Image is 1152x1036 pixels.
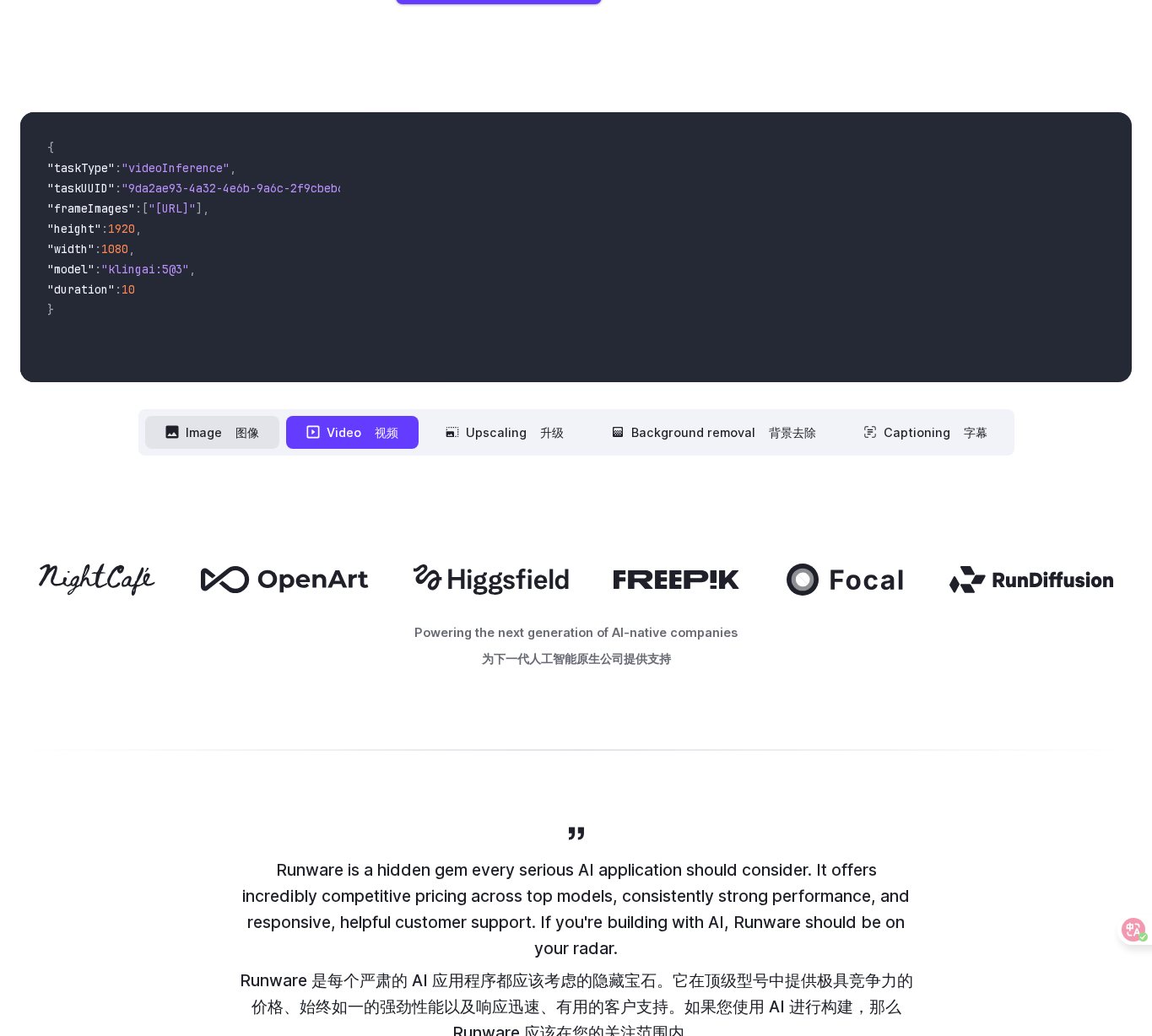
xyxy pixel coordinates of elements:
[47,282,115,297] span: "duration"
[122,160,230,175] span: "videoInference"
[149,201,196,216] span: "[URL]"
[101,241,128,256] span: 1080
[425,416,584,449] button: Upscaling
[47,241,95,256] span: "width"
[135,221,142,236] span: ,
[47,262,95,277] span: "model"
[47,201,135,216] span: "frameImages"
[47,221,101,236] span: "height"
[591,416,836,449] button: Background removal
[115,181,122,196] span: :
[189,262,196,277] span: ,
[196,201,203,216] span: ]
[142,201,149,216] span: [
[101,262,189,277] span: "klingai:5@3"
[20,623,1132,675] p: Powering the next generation of AI-native companies
[769,425,816,440] font: 背景去除
[230,160,236,175] span: ,
[128,241,135,256] span: ,
[145,416,279,449] button: Image
[115,160,122,175] span: :
[115,282,122,297] span: :
[47,181,115,196] span: "taskUUID"
[101,221,108,236] span: :
[122,282,135,297] span: 10
[540,425,564,440] font: 升级
[47,160,115,175] span: "taskType"
[286,416,419,449] button: Video
[95,262,101,277] span: :
[203,201,209,216] span: ,
[122,181,378,196] span: "9da2ae93-4a32-4e6b-9a6c-2f9cbeb62301"
[108,221,135,236] span: 1920
[482,651,671,666] font: 为下一代人工智能原生公司提供支持
[95,241,101,256] span: :
[964,425,987,440] font: 字幕
[843,416,1008,449] button: Captioning
[47,302,54,317] span: }
[235,425,259,440] font: 图像
[135,201,142,216] span: :
[375,425,398,440] font: 视频
[47,140,54,155] span: {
